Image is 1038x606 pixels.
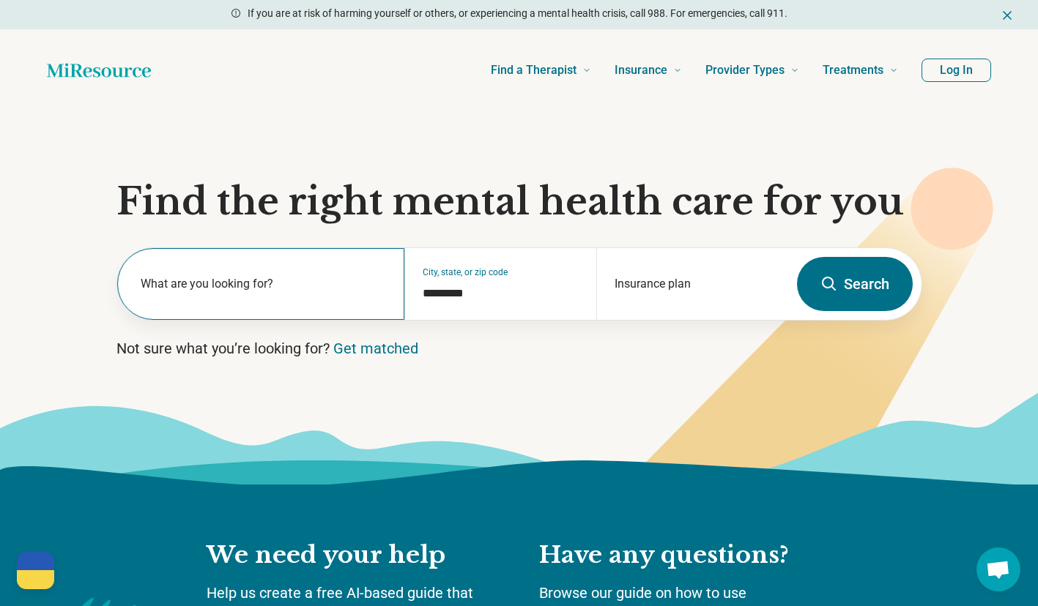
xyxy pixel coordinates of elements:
h2: We need your help [207,540,510,571]
p: If you are at risk of harming yourself or others, or experiencing a mental health crisis, call 98... [248,6,787,21]
button: Log In [922,59,991,82]
span: Provider Types [705,60,785,81]
div: Open chat [976,547,1020,591]
h1: Find the right mental health care for you [116,180,922,224]
a: Provider Types [705,41,799,100]
a: Home page [47,56,151,85]
span: Treatments [823,60,883,81]
p: Not sure what you’re looking for? [116,338,922,359]
a: Find a Therapist [491,41,591,100]
button: Dismiss [1000,6,1015,23]
a: Get matched [333,340,418,357]
h2: Have any questions? [539,540,832,571]
a: Insurance [615,41,682,100]
label: What are you looking for? [141,275,388,293]
button: Search [797,257,913,311]
a: Treatments [823,41,898,100]
span: Insurance [615,60,667,81]
span: Find a Therapist [491,60,577,81]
